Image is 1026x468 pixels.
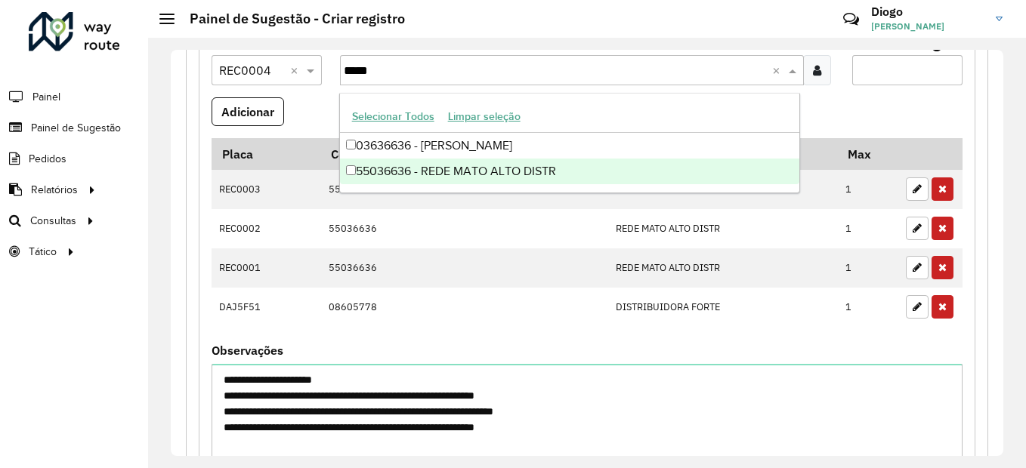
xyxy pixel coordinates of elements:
ng-dropdown-panel: Options list [339,93,801,193]
button: Adicionar [212,97,284,126]
span: Pedidos [29,151,66,167]
button: Limpar seleção [441,105,527,128]
span: Painel [32,89,60,105]
td: REC0001 [212,248,320,288]
span: Clear all [772,61,785,79]
td: 08605778 [320,288,607,327]
td: 55036636 [320,170,607,209]
td: 1 [838,170,898,209]
td: DISTRIBUIDORA FORTE [607,288,837,327]
div: 55036636 - REDE MATO ALTO DISTR [340,159,800,184]
span: Tático [29,244,57,260]
th: Max [838,138,898,170]
label: Observações [212,341,283,359]
h3: Diogo [871,5,984,19]
h2: Painel de Sugestão - Criar registro [175,11,405,27]
span: Relatórios [31,182,78,198]
td: 55036636 [320,209,607,248]
td: 1 [838,288,898,327]
td: REC0003 [212,170,320,209]
th: Código Cliente [320,138,607,170]
span: Clear all [290,61,303,79]
td: DAJ5F51 [212,288,320,327]
th: Placa [212,138,320,170]
td: 1 [838,248,898,288]
span: Painel de Sugestão [31,120,121,136]
td: REDE MATO ALTO DISTR [607,209,837,248]
div: 03636636 - [PERSON_NAME] [340,133,800,159]
span: Consultas [30,213,76,229]
td: 1 [838,209,898,248]
td: 55036636 [320,248,607,288]
td: REC0002 [212,209,320,248]
button: Selecionar Todos [345,105,441,128]
a: Contato Rápido [835,3,867,35]
span: [PERSON_NAME] [871,20,984,33]
td: REDE MATO ALTO DISTR [607,248,837,288]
